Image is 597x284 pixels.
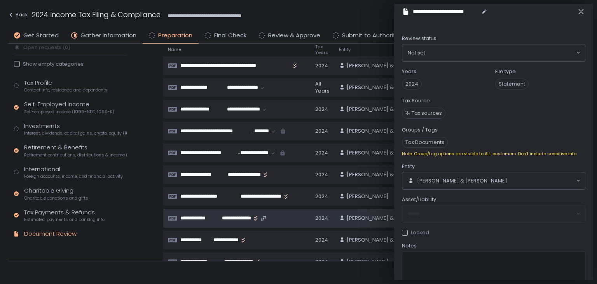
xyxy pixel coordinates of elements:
span: Interest, dividends, capital gains, crypto, equity (1099s, K-1s) [24,130,127,136]
span: Foreign accounts, income, and financial activity [24,174,123,179]
div: Tax Profile [24,79,108,93]
span: [PERSON_NAME] & [PERSON_NAME] [347,62,437,69]
input: Search for option [507,177,576,185]
h1: 2024 Income Tax Filing & Compliance [32,9,161,20]
span: [PERSON_NAME] & [PERSON_NAME] [347,128,437,135]
span: Entity [339,47,351,53]
div: Note: Group/tag options are visible to ALL customers. Don't include sensitive info [402,151,585,157]
span: [PERSON_NAME] [347,258,389,265]
span: [PERSON_NAME] & [PERSON_NAME] [347,171,437,178]
span: Final Check [214,31,246,40]
label: Tax Source [402,97,430,104]
span: Get Started [23,31,59,40]
input: Search for option [425,49,576,57]
div: Document Review [24,230,77,238]
span: [PERSON_NAME] & [PERSON_NAME] [347,149,437,156]
div: Investments [24,122,127,137]
span: Preparation [158,31,192,40]
span: [PERSON_NAME] & [PERSON_NAME] [347,215,437,222]
span: Not set [408,49,425,57]
div: Back [8,10,28,19]
label: Years [402,68,416,75]
span: Self-employed income (1099-NEC, 1099-K) [24,109,114,115]
span: [PERSON_NAME] & [PERSON_NAME] [347,237,437,244]
span: Tax sources [412,110,442,117]
div: Search for option [402,172,585,189]
div: Self-Employed Income [24,100,114,115]
span: Asset/Liability [402,196,436,203]
div: International [24,165,123,180]
span: Charitable donations and gifts [24,195,88,201]
span: [PERSON_NAME] [347,193,389,200]
span: Open requests (0) [23,44,70,51]
span: Gather Information [80,31,136,40]
div: Tax Payments & Refunds [24,208,105,223]
label: File type [495,68,516,75]
span: [PERSON_NAME] & [PERSON_NAME] [347,84,437,91]
div: Charitable Giving [24,186,88,201]
span: Statement [495,79,529,89]
span: Entity [402,163,415,170]
span: [PERSON_NAME] & [PERSON_NAME] [347,106,437,113]
span: Review status [402,35,436,42]
span: Retirement contributions, distributions & income (1099-R, 5498) [24,152,127,158]
span: Contact info, residence, and dependents [24,87,108,93]
span: Name [168,47,181,53]
span: Tax Documents [402,137,448,148]
span: Submit to Authorities [342,31,404,40]
span: Estimated payments and banking info [24,217,105,223]
button: Back [8,9,28,22]
div: Search for option [402,44,585,61]
span: Tax Years [315,44,330,56]
span: Review & Approve [268,31,320,40]
span: 2024 [402,79,422,89]
span: Notes [402,242,417,249]
label: Groups / Tags [402,126,438,133]
div: Retirement & Benefits [24,143,127,158]
span: [PERSON_NAME] & [PERSON_NAME] [417,177,507,184]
